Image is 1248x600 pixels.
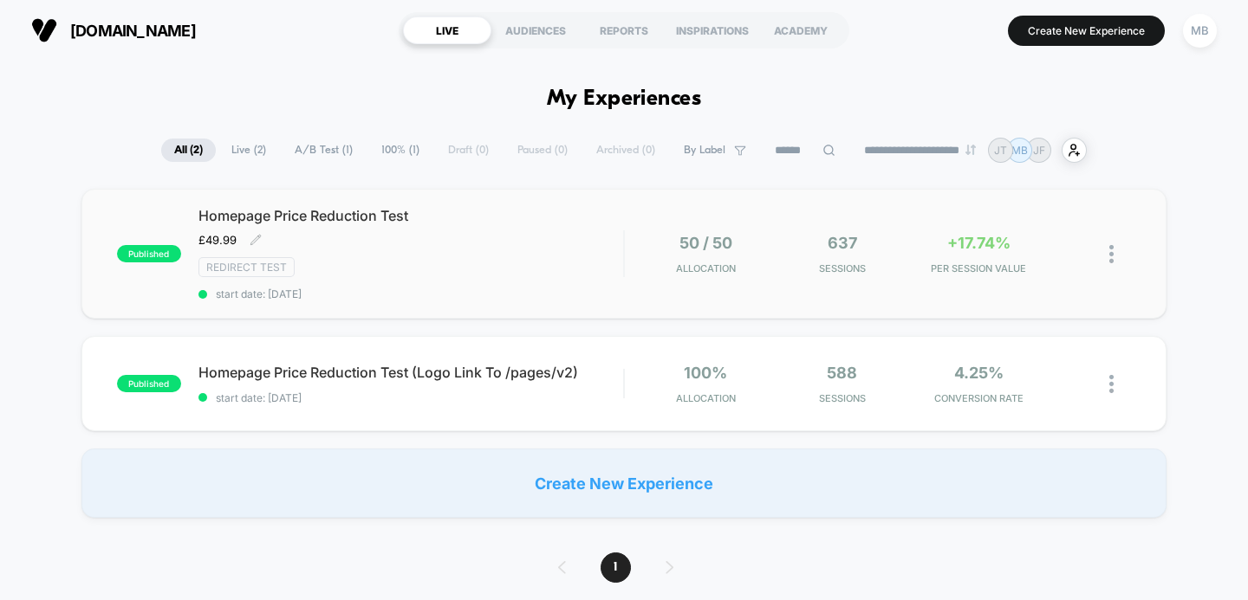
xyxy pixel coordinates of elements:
[198,257,295,277] span: Redirect Test
[81,448,1167,518] div: Create New Experience
[26,16,201,44] button: [DOMAIN_NAME]
[676,392,736,404] span: Allocation
[198,391,624,404] span: start date: [DATE]
[580,16,668,44] div: REPORTS
[947,234,1011,252] span: +17.74%
[161,139,216,162] span: All ( 2 )
[954,364,1004,382] span: 4.25%
[827,364,857,382] span: 588
[117,245,181,262] span: published
[1109,375,1114,393] img: close
[684,364,727,382] span: 100%
[915,392,1043,404] span: CONVERSION RATE
[684,144,725,157] span: By Label
[1008,16,1165,46] button: Create New Experience
[198,207,624,224] span: Homepage Price Reduction Test
[994,144,1007,157] p: JT
[668,16,757,44] div: INSPIRATIONS
[31,17,57,43] img: Visually logo
[601,552,631,583] span: 1
[1183,14,1217,48] div: MB
[198,364,624,381] span: Homepage Price Reduction Test (Logo Link To /pages/v2)
[778,392,906,404] span: Sessions
[218,139,279,162] span: Live ( 2 )
[1178,13,1222,48] button: MB
[282,139,366,162] span: A/B Test ( 1 )
[676,262,736,274] span: Allocation
[1011,144,1028,157] p: MB
[70,22,196,40] span: [DOMAIN_NAME]
[198,233,237,247] span: £49.99
[403,16,491,44] div: LIVE
[915,262,1043,274] span: PER SESSION VALUE
[1033,144,1045,157] p: JF
[828,234,857,252] span: 637
[757,16,845,44] div: ACADEMY
[198,287,624,300] span: start date: [DATE]
[491,16,580,44] div: AUDIENCES
[368,139,432,162] span: 100% ( 1 )
[679,234,732,252] span: 50 / 50
[117,375,181,392] span: published
[1109,245,1114,263] img: close
[778,262,906,274] span: Sessions
[547,87,702,112] h1: My Experiences
[965,145,976,155] img: end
